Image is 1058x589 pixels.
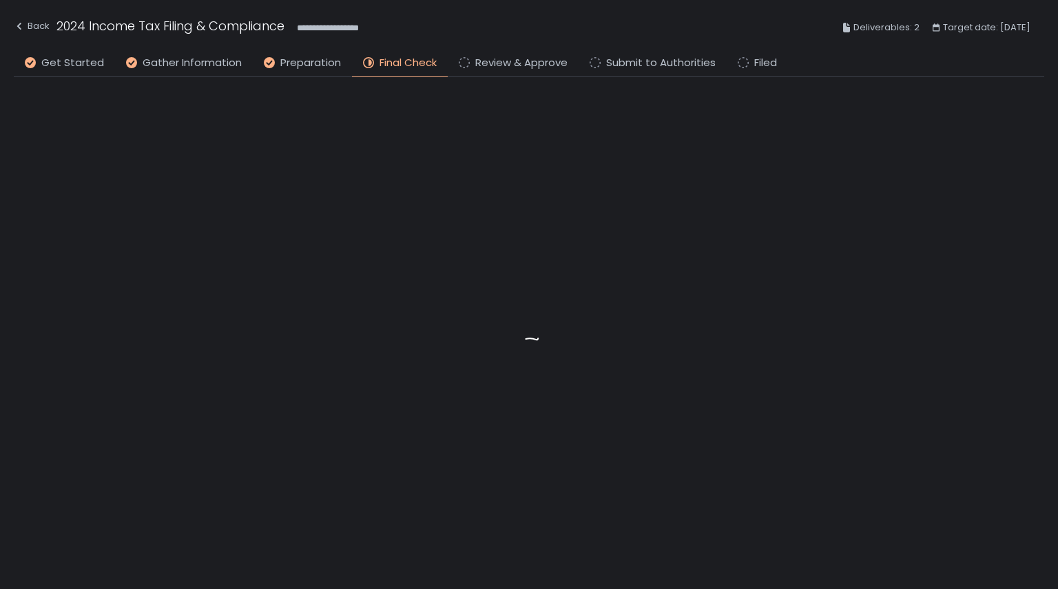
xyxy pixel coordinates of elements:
span: Filed [754,55,777,71]
span: Target date: [DATE] [943,19,1030,36]
span: Submit to Authorities [606,55,716,71]
span: Get Started [41,55,104,71]
h1: 2024 Income Tax Filing & Compliance [56,17,284,35]
span: Deliverables: 2 [853,19,920,36]
div: Back [14,18,50,34]
span: Gather Information [143,55,242,71]
button: Back [14,17,50,39]
span: Review & Approve [475,55,568,71]
span: Final Check [380,55,437,71]
span: Preparation [280,55,341,71]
